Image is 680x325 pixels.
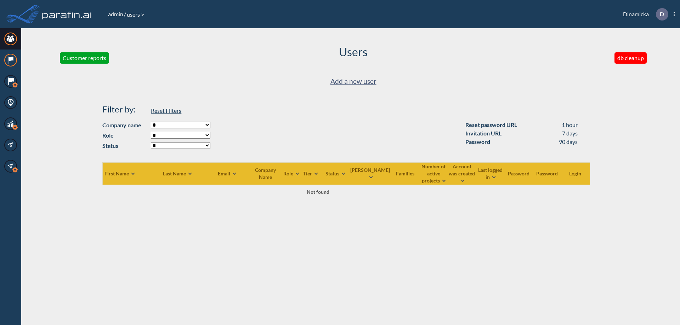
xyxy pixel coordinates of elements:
[41,7,93,21] img: logo
[562,121,578,129] div: 1 hour
[420,162,448,185] th: Number of active projects
[151,107,181,114] span: Reset Filters
[300,162,322,185] th: Tier
[477,162,505,185] th: Last logged in
[350,162,392,185] th: [PERSON_NAME]
[102,131,148,140] strong: Role
[205,162,249,185] th: Email
[660,11,664,17] p: D
[465,138,490,146] div: Password
[102,141,148,150] strong: Status
[339,45,368,59] h2: Users
[612,8,675,21] div: Dinamicka
[102,185,533,199] td: Not found
[448,162,477,185] th: Account was created
[322,162,350,185] th: Status
[102,104,148,115] h4: Filter by:
[283,162,300,185] th: Role
[102,162,163,185] th: First Name
[465,129,501,138] div: Invitation URL
[107,10,126,18] li: /
[330,76,376,87] a: Add a new user
[107,11,124,17] a: admin
[126,11,145,18] span: users >
[562,162,590,185] th: Login
[614,52,647,64] button: db cleanup
[533,162,562,185] th: Password
[163,162,205,185] th: Last Name
[559,138,578,146] div: 90 days
[505,162,533,185] th: Password
[562,129,578,138] div: 7 days
[392,162,420,185] th: Families
[102,121,148,129] strong: Company name
[60,52,109,64] button: Customer reports
[465,121,517,129] div: Reset password URL
[249,162,283,185] th: Company Name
